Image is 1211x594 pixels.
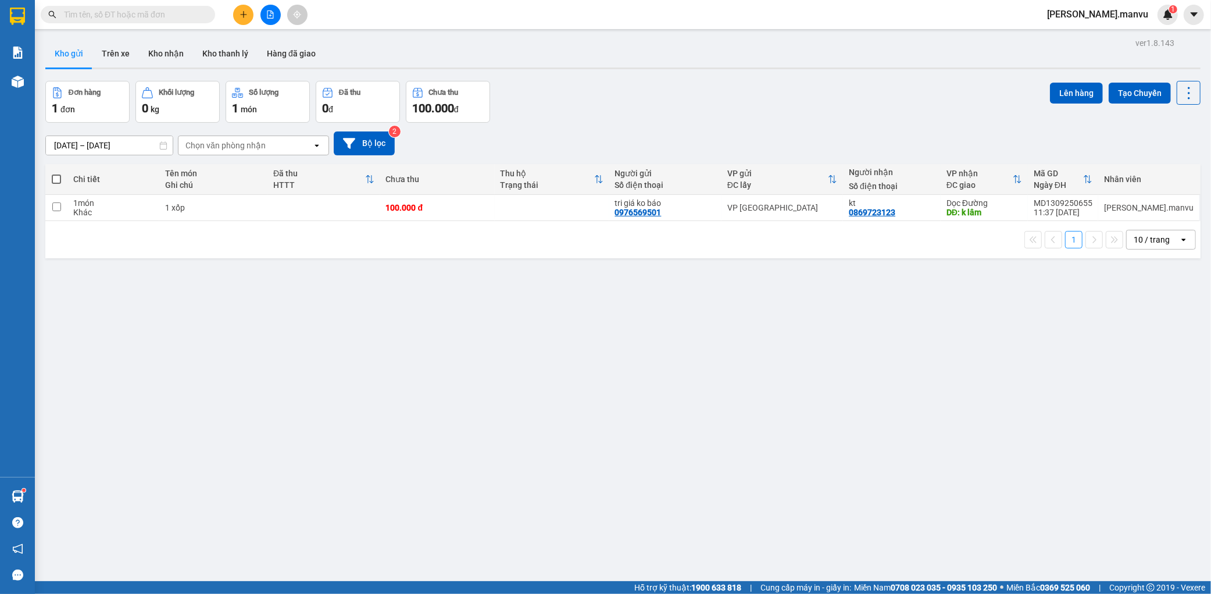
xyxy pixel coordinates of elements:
[615,198,716,208] div: tri giá ko báo
[1099,581,1101,594] span: |
[233,5,253,25] button: plus
[1184,5,1204,25] button: caret-down
[139,40,193,67] button: Kho nhận
[260,5,281,25] button: file-add
[232,101,238,115] span: 1
[287,5,308,25] button: aim
[1134,234,1170,246] div: 10 / trang
[12,543,23,554] span: notification
[946,208,1022,217] div: DĐ: k lâm
[334,131,395,155] button: Bộ lọc
[22,489,26,492] sup: 1
[12,570,23,581] span: message
[1050,83,1103,104] button: Lên hàng
[266,10,274,19] span: file-add
[946,198,1022,208] div: Dọc Đường
[48,10,56,19] span: search
[69,88,101,97] div: Đơn hàng
[750,581,752,594] span: |
[1163,9,1173,20] img: icon-new-feature
[322,101,328,115] span: 0
[1006,581,1090,594] span: Miền Bắc
[1028,164,1098,195] th: Toggle SortBy
[1135,37,1174,49] div: ver 1.8.143
[429,88,459,97] div: Chưa thu
[267,164,380,195] th: Toggle SortBy
[1104,175,1194,184] div: Nhân viên
[760,581,851,594] span: Cung cấp máy in - giấy in:
[941,164,1028,195] th: Toggle SortBy
[1171,5,1175,13] span: 1
[634,581,741,594] span: Hỗ trợ kỹ thuật:
[1189,9,1199,20] span: caret-down
[727,180,828,190] div: ĐC lấy
[135,81,220,123] button: Khối lượng0kg
[12,490,24,503] img: warehouse-icon
[1000,585,1003,590] span: ⚪️
[73,198,153,208] div: 1 món
[60,105,75,114] span: đơn
[389,126,401,137] sup: 2
[293,10,301,19] span: aim
[73,208,153,217] div: Khác
[1034,198,1092,208] div: MD1309250655
[165,203,262,212] div: 1 xốp
[1109,83,1171,104] button: Tạo Chuyến
[12,47,24,59] img: solution-icon
[495,164,609,195] th: Toggle SortBy
[10,8,25,25] img: logo-vxr
[151,105,159,114] span: kg
[501,169,594,178] div: Thu hộ
[45,81,130,123] button: Đơn hàng1đơn
[165,180,262,190] div: Ghi chú
[1179,235,1188,244] svg: open
[854,581,997,594] span: Miền Nam
[45,40,92,67] button: Kho gửi
[316,81,400,123] button: Đã thu0đ
[386,203,489,212] div: 100.000 đ
[721,164,843,195] th: Toggle SortBy
[727,169,828,178] div: VP gửi
[226,81,310,123] button: Số lượng1món
[691,583,741,592] strong: 1900 633 818
[849,182,935,191] div: Số điện thoại
[615,180,716,190] div: Số điện thoại
[849,208,895,217] div: 0869723123
[12,76,24,88] img: warehouse-icon
[312,141,321,150] svg: open
[946,169,1013,178] div: VP nhận
[92,40,139,67] button: Trên xe
[73,175,153,184] div: Chi tiết
[1038,7,1158,22] span: [PERSON_NAME].manvu
[849,168,935,177] div: Người nhận
[1040,583,1090,592] strong: 0369 525 060
[193,40,258,67] button: Kho thanh lý
[64,8,201,21] input: Tìm tên, số ĐT hoặc mã đơn
[386,175,489,184] div: Chưa thu
[1104,203,1194,212] div: nguyen.manvu
[1169,5,1177,13] sup: 1
[273,169,365,178] div: Đã thu
[406,81,490,123] button: Chưa thu100.000đ
[727,203,837,212] div: VP [GEOGRAPHIC_DATA]
[501,180,594,190] div: Trạng thái
[185,140,266,151] div: Chọn văn phòng nhận
[165,169,262,178] div: Tên món
[412,101,454,115] span: 100.000
[615,169,716,178] div: Người gửi
[249,88,278,97] div: Số lượng
[946,180,1013,190] div: ĐC giao
[273,180,365,190] div: HTTT
[12,517,23,528] span: question-circle
[891,583,997,592] strong: 0708 023 035 - 0935 103 250
[1065,231,1083,248] button: 1
[1034,180,1083,190] div: Ngày ĐH
[1146,584,1155,592] span: copyright
[241,105,257,114] span: món
[46,136,173,155] input: Select a date range.
[454,105,459,114] span: đ
[240,10,248,19] span: plus
[159,88,194,97] div: Khối lượng
[328,105,333,114] span: đ
[849,198,935,208] div: kt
